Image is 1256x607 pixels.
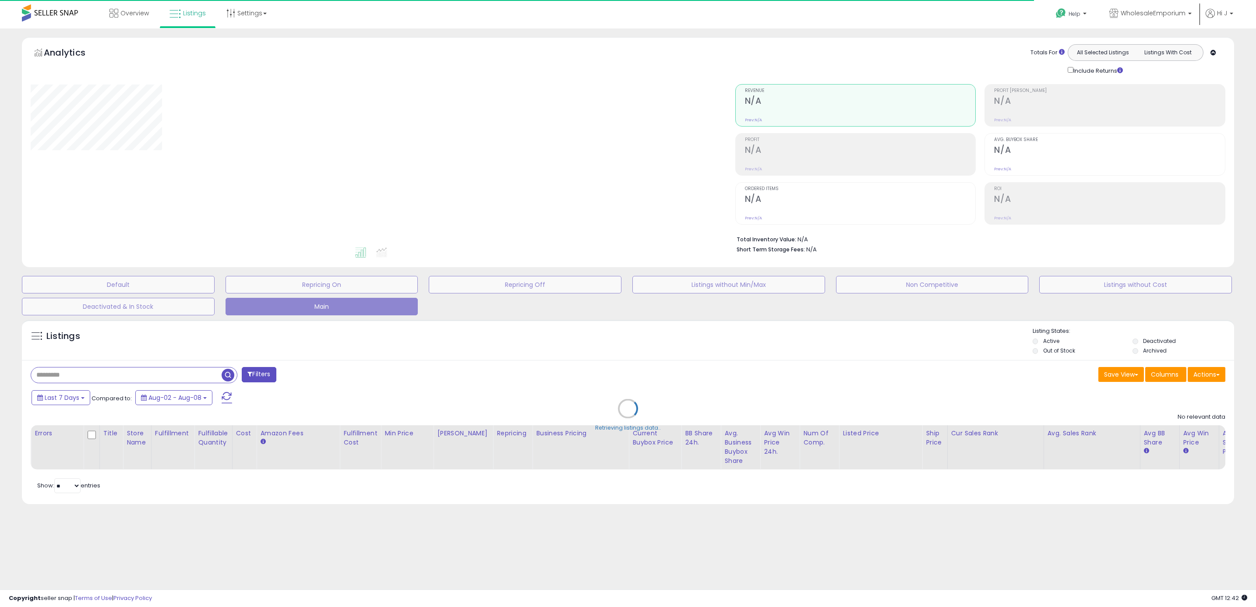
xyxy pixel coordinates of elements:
[994,96,1225,108] h2: N/A
[737,246,805,253] b: Short Term Storage Fees:
[1135,47,1200,58] button: Listings With Cost
[1070,47,1136,58] button: All Selected Listings
[1206,9,1233,28] a: Hi J
[745,166,762,172] small: Prev: N/A
[994,145,1225,157] h2: N/A
[22,276,215,293] button: Default
[1055,8,1066,19] i: Get Help
[1069,10,1080,18] span: Help
[806,245,817,254] span: N/A
[1217,9,1227,18] span: Hi J
[120,9,149,18] span: Overview
[745,145,976,157] h2: N/A
[745,138,976,142] span: Profit
[994,138,1225,142] span: Avg. Buybox Share
[994,187,1225,191] span: ROI
[1121,9,1185,18] span: WholesaleEmporium
[429,276,621,293] button: Repricing Off
[737,233,1219,244] li: N/A
[745,194,976,206] h2: N/A
[994,117,1011,123] small: Prev: N/A
[737,236,796,243] b: Total Inventory Value:
[994,215,1011,221] small: Prev: N/A
[745,117,762,123] small: Prev: N/A
[745,215,762,221] small: Prev: N/A
[1061,65,1133,75] div: Include Returns
[44,46,102,61] h5: Analytics
[595,424,661,432] div: Retrieving listings data..
[994,166,1011,172] small: Prev: N/A
[1030,49,1065,57] div: Totals For
[994,194,1225,206] h2: N/A
[836,276,1029,293] button: Non Competitive
[183,9,206,18] span: Listings
[994,88,1225,93] span: Profit [PERSON_NAME]
[745,88,976,93] span: Revenue
[1039,276,1232,293] button: Listings without Cost
[22,298,215,315] button: Deactivated & In Stock
[1049,1,1095,28] a: Help
[745,187,976,191] span: Ordered Items
[632,276,825,293] button: Listings without Min/Max
[745,96,976,108] h2: N/A
[226,276,418,293] button: Repricing On
[226,298,418,315] button: Main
